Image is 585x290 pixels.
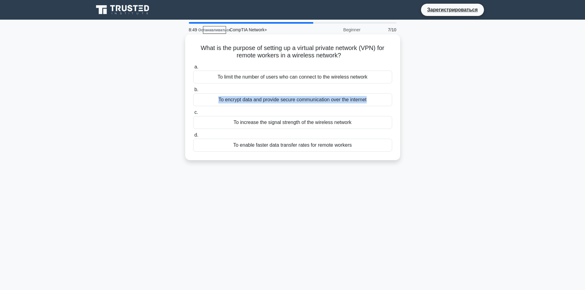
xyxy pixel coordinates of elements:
font: Останавливаться [198,28,231,32]
a: Останавливаться [203,26,226,34]
span: b. [194,87,198,92]
font: Зарегистрироваться [427,7,478,12]
font: 8:49 [189,27,197,32]
span: d. [194,132,198,137]
div: To enable faster data transfer rates for remote workers [193,139,392,152]
a: Зарегистрироваться [423,6,481,14]
span: a. [194,64,198,69]
div: Beginner [310,24,364,36]
div: To limit the number of users who can connect to the wireless network [193,71,392,83]
div: To increase the signal strength of the wireless network [193,116,392,129]
div: 7/10 [364,24,400,36]
div: To encrypt data and provide secure communication over the internet [193,93,392,106]
font: CompTIA Network+ [230,27,267,32]
h5: What is the purpose of setting up a virtual private network (VPN) for remote workers in a wireles... [193,44,393,60]
span: c. [194,110,198,115]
